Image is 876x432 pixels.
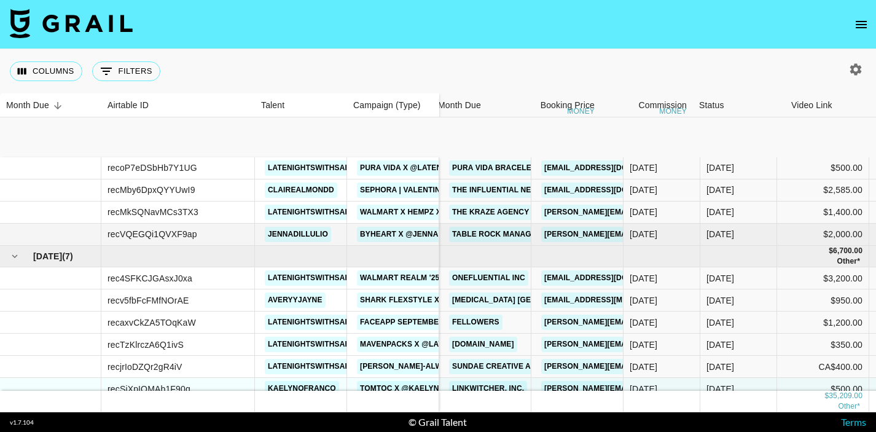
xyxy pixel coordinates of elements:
[706,206,734,218] div: Oct '25
[630,316,657,329] div: 9/17/2025
[101,93,255,117] div: Airtable ID
[833,246,862,256] div: 6,700.00
[108,184,195,196] div: recMby6DpxQYYUwI9
[837,257,860,265] span: CA$ 400.00
[265,337,359,352] a: latenightswithsara
[438,93,481,117] div: Month Due
[108,228,197,240] div: recVQEGQi1QVXF9ap
[706,184,734,196] div: Oct '25
[10,61,82,81] button: Select columns
[255,93,347,117] div: Talent
[706,339,734,351] div: Sep '25
[829,246,833,256] div: $
[630,228,657,240] div: 9/2/2025
[6,93,49,117] div: Month Due
[777,312,869,334] div: $1,200.00
[449,293,601,308] a: [MEDICAL_DATA] [GEOGRAPHIC_DATA]
[357,381,480,396] a: TomToc x @kaelynofranco
[265,227,331,242] a: jennadillulio
[449,160,544,176] a: Pura Vida Bracelets
[265,293,326,308] a: averyyjayne
[777,267,869,289] div: $3,200.00
[838,402,860,410] span: CA$ 800.00
[108,162,197,174] div: recoP7eDSbHb7Y1UG
[849,12,874,37] button: open drawer
[432,93,509,117] div: Month Due
[630,206,657,218] div: 9/24/2025
[449,227,577,242] a: Table Rock Management LLC
[630,339,657,351] div: 9/11/2025
[10,418,34,426] div: v 1.7.104
[630,184,657,196] div: 9/2/2025
[777,157,869,179] div: $500.00
[706,361,734,373] div: Sep '25
[630,162,657,174] div: 9/24/2025
[693,93,785,117] div: Status
[541,270,679,286] a: [EMAIL_ADDRESS][DOMAIN_NAME]
[265,381,339,396] a: kaelynofranco
[265,160,359,176] a: latenightswithsara
[357,227,476,242] a: ByHeart x @JennaDillulio
[777,202,869,224] div: $1,400.00
[108,383,190,395] div: recSjXpIOMAb1F90q
[777,356,869,378] div: CA$400.00
[630,361,657,373] div: 9/24/2025
[6,248,23,265] button: hide children
[541,359,741,374] a: [PERSON_NAME][EMAIL_ADDRESS][DOMAIN_NAME]
[357,183,616,198] a: Sephora | Valentino Makeup September x @clairealmondd
[10,9,133,38] img: Grail Talent
[638,93,687,117] div: Commission
[265,315,359,330] a: latenightswithsara
[541,315,680,330] a: [PERSON_NAME][EMAIL_ADDRESS]
[541,293,742,308] a: [EMAIL_ADDRESS][MEDICAL_DATA][DOMAIN_NAME]
[829,391,862,401] div: 35,209.00
[567,108,595,115] div: money
[449,381,527,396] a: LINKWITCHER, INC.
[357,160,503,176] a: Pura Vida x @latenightwithsara
[541,337,741,352] a: [PERSON_NAME][EMAIL_ADDRESS][DOMAIN_NAME]
[706,272,734,285] div: Sep '25
[357,270,595,286] a: Walmart Realm '25 | September x @latenightwithsara
[706,162,734,174] div: Oct '25
[449,270,528,286] a: OneFluential Inc
[841,416,866,428] a: Terms
[265,359,359,374] a: latenightswithsara
[108,316,196,329] div: recaxvCkZA5TOqKaW
[108,294,189,307] div: recv5fbFcFMfNOrAE
[777,179,869,202] div: $2,585.00
[706,294,734,307] div: Sep '25
[449,205,532,220] a: The Kraze Agency
[265,205,359,220] a: latenightswithsara
[49,97,66,114] button: Sort
[357,205,536,220] a: Walmart x Hempz x @latenightwithsara
[449,337,517,352] a: [DOMAIN_NAME]
[706,383,734,395] div: Sep '25
[353,93,421,117] div: Campaign (Type)
[92,61,160,81] button: Show filters
[541,205,741,220] a: [PERSON_NAME][EMAIL_ADDRESS][DOMAIN_NAME]
[357,337,515,352] a: MavenPacks x @latenightwithsara
[449,359,648,374] a: Sundae Creative Agency ([GEOGRAPHIC_DATA])
[33,250,62,262] span: [DATE]
[659,108,687,115] div: money
[541,183,679,198] a: [EMAIL_ADDRESS][DOMAIN_NAME]
[699,93,724,117] div: Status
[357,359,544,374] a: [PERSON_NAME]-ALWAYSON-SEPTEMBER25-001
[347,93,439,117] div: Campaign (Type)
[108,206,198,218] div: recMkSQNavMCs3TX3
[777,289,869,312] div: $950.00
[62,250,73,262] span: ( 7 )
[108,93,149,117] div: Airtable ID
[706,316,734,329] div: Sep '25
[630,294,657,307] div: 9/2/2025
[261,93,284,117] div: Talent
[777,334,869,356] div: $350.00
[449,315,503,330] a: Fellowers
[706,228,734,240] div: Oct '25
[108,272,192,285] div: rec4SFKCJGAsxJ0xa
[824,391,829,401] div: $
[541,381,741,396] a: [PERSON_NAME][EMAIL_ADDRESS][DOMAIN_NAME]
[541,160,679,176] a: [EMAIL_ADDRESS][DOMAIN_NAME]
[541,227,741,242] a: [PERSON_NAME][EMAIL_ADDRESS][DOMAIN_NAME]
[108,361,182,373] div: recjrIoDZQr2gR4iV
